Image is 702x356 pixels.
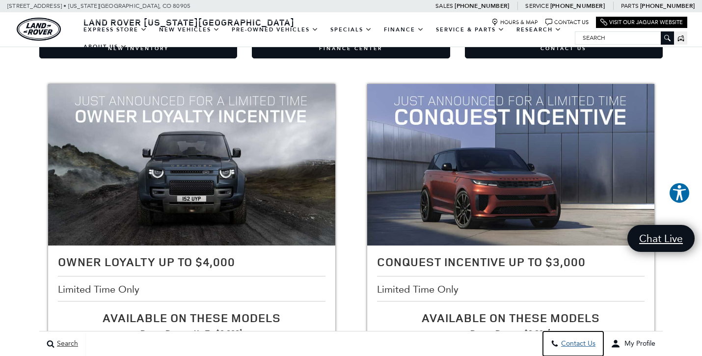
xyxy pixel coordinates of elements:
[78,21,575,55] nav: Main Navigation
[422,310,600,326] span: Available On These Models
[640,2,695,10] a: [PHONE_NUMBER]
[54,340,78,348] span: Search
[324,21,378,38] a: Specials
[525,2,548,9] span: Service
[600,19,683,26] a: Visit Our Jaguar Website
[83,16,295,28] span: Land Rover [US_STATE][GEOGRAPHIC_DATA]
[226,21,324,38] a: Pre-Owned Vehicles
[621,2,639,9] span: Parts
[550,2,605,10] a: [PHONE_NUMBER]
[78,16,300,28] a: Land Rover [US_STATE][GEOGRAPHIC_DATA]
[367,84,654,246] img: Conquest Incentive Up To $3,000
[58,255,325,268] h2: Owner Loyalty Up To $4,000
[153,21,226,38] a: New Vehicles
[559,340,595,348] span: Contact Us
[430,21,511,38] a: Service & Parts
[48,84,335,246] img: Owner Loyalty Up To $4,000
[377,255,645,268] h2: Conquest Incentive Up To $3,000
[603,331,663,356] button: Open user profile menu
[575,32,674,44] input: Search
[58,284,142,295] span: Limited Time Only
[627,225,695,252] a: Chat Live
[7,2,190,9] a: [STREET_ADDRESS] • [US_STATE][GEOGRAPHIC_DATA], CO 80905
[545,19,589,26] a: Contact Us
[548,327,551,335] sup: 1
[17,18,61,41] img: Land Rover
[78,38,133,55] a: About Us
[103,310,281,326] span: Available On These Models
[377,284,461,295] span: Limited Time Only
[17,18,61,41] a: land-rover
[455,2,509,10] a: [PHONE_NUMBER]
[39,39,237,58] a: New Inventory
[634,232,688,245] span: Chat Live
[140,328,243,338] strong: Range Rover – Up To $3,000
[470,328,551,338] strong: Range Rover – $3,000
[378,21,430,38] a: Finance
[240,327,243,335] sup: 1
[78,21,153,38] a: EXPRESS STORE
[491,19,538,26] a: Hours & Map
[669,182,690,204] button: Explore your accessibility options
[621,340,655,348] span: My Profile
[669,182,690,206] aside: Accessibility Help Desk
[435,2,453,9] span: Sales
[511,21,567,38] a: Research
